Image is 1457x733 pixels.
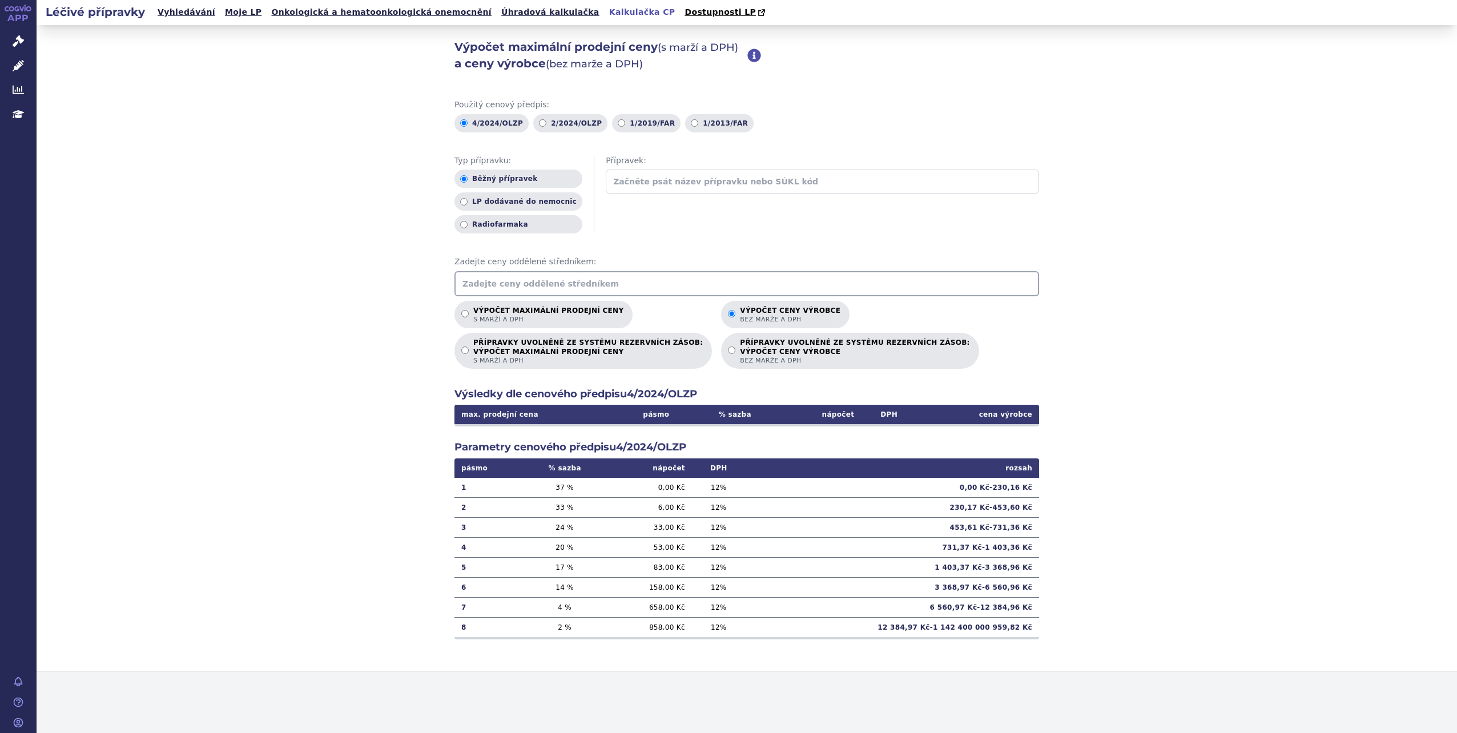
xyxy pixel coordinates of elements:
[605,478,692,498] td: 0,00 Kč
[746,517,1039,537] td: 453,61 Kč - 731,36 Kč
[524,517,605,537] td: 24 %
[605,617,692,637] td: 858,00 Kč
[605,517,692,537] td: 33,00 Kč
[746,458,1039,478] th: rozsah
[606,170,1039,194] input: Začněte psát název přípravku nebo SÚKL kód
[454,597,524,617] td: 7
[692,557,746,577] td: 12 %
[524,577,605,597] td: 14 %
[473,339,703,365] p: PŘÍPRAVKY UVOLNĚNÉ ZE SYSTÉMU REZERVNÍCH ZÁSOB:
[454,458,524,478] th: pásmo
[454,577,524,597] td: 6
[692,577,746,597] td: 12 %
[746,577,1039,597] td: 3 368,97 Kč - 6 560,96 Kč
[524,497,605,517] td: 33 %
[777,405,861,424] th: nápočet
[454,537,524,557] td: 4
[524,557,605,577] td: 17 %
[691,119,698,127] input: 1/2013/FAR
[746,597,1039,617] td: 6 560,97 Kč - 12 384,96 Kč
[461,347,469,354] input: PŘÍPRAVKY UVOLNĚNÉ ZE SYSTÉMU REZERVNÍCH ZÁSOB:VÝPOČET MAXIMÁLNÍ PRODEJNÍ CENYs marží a DPH
[454,617,524,637] td: 8
[454,271,1039,296] input: Zadejte ceny oddělené středníkem
[605,537,692,557] td: 53,00 Kč
[454,387,1039,401] h2: Výsledky dle cenového předpisu 4/2024/OLZP
[605,597,692,617] td: 658,00 Kč
[917,405,1039,424] th: cena výrobce
[460,119,468,127] input: 4/2024/OLZP
[539,119,546,127] input: 2/2024/OLZP
[454,440,1039,454] h2: Parametry cenového předpisu 4/2024/OLZP
[693,405,777,424] th: % sazba
[454,99,1039,111] span: Použitý cenový předpis:
[524,537,605,557] td: 20 %
[473,347,703,356] strong: VÝPOČET MAXIMÁLNÍ PRODEJNÍ CENY
[533,114,607,132] label: 2/2024/OLZP
[746,557,1039,577] td: 1 403,37 Kč - 3 368,96 Kč
[740,315,840,324] span: bez marže a DPH
[658,41,738,54] span: (s marží a DPH)
[222,5,265,20] a: Moje LP
[692,537,746,557] td: 12 %
[605,458,692,478] th: nápočet
[692,458,746,478] th: DPH
[454,114,529,132] label: 4/2024/OLZP
[524,617,605,637] td: 2 %
[473,315,623,324] span: s marží a DPH
[605,497,692,517] td: 6,00 Kč
[154,5,219,20] a: Vyhledávání
[37,4,154,20] h2: Léčivé přípravky
[460,221,468,228] input: Radiofarmaka
[268,5,495,20] a: Onkologická a hematoonkologická onemocnění
[861,405,917,424] th: DPH
[746,497,1039,517] td: 230,17 Kč - 453,60 Kč
[454,405,620,424] th: max. prodejní cena
[692,597,746,617] td: 12 %
[524,478,605,498] td: 37 %
[692,517,746,537] td: 12 %
[454,517,524,537] td: 3
[524,597,605,617] td: 4 %
[454,256,1039,268] span: Zadejte ceny oddělené středníkem:
[740,307,840,324] p: Výpočet ceny výrobce
[692,497,746,517] td: 12 %
[692,478,746,498] td: 12 %
[454,39,747,72] h2: Výpočet maximální prodejní ceny a ceny výrobce
[461,310,469,317] input: Výpočet maximální prodejní cenys marží a DPH
[746,537,1039,557] td: 731,37 Kč - 1 403,36 Kč
[685,7,756,17] span: Dostupnosti LP
[454,497,524,517] td: 2
[728,310,735,317] input: Výpočet ceny výrobcebez marže a DPH
[605,557,692,577] td: 83,00 Kč
[454,215,582,233] label: Radiofarmaka
[546,58,643,70] span: (bez marže a DPH)
[473,356,703,365] span: s marží a DPH
[618,119,625,127] input: 1/2019/FAR
[454,170,582,188] label: Běžný přípravek
[460,175,468,183] input: Běžný přípravek
[612,114,681,132] label: 1/2019/FAR
[746,617,1039,637] td: 12 384,97 Kč - 1 142 400 000 959,82 Kč
[454,192,582,211] label: LP dodávané do nemocnic
[524,458,605,478] th: % sazba
[460,198,468,206] input: LP dodávané do nemocnic
[685,114,754,132] label: 1/2013/FAR
[454,557,524,577] td: 5
[740,339,969,365] p: PŘÍPRAVKY UVOLNĚNÉ ZE SYSTÉMU REZERVNÍCH ZÁSOB:
[606,5,679,20] a: Kalkulačka CP
[605,577,692,597] td: 158,00 Kč
[692,617,746,637] td: 12 %
[498,5,603,20] a: Úhradová kalkulačka
[746,478,1039,498] td: 0,00 Kč - 230,16 Kč
[620,405,693,424] th: pásmo
[454,155,582,167] span: Typ přípravku:
[740,356,969,365] span: bez marže a DPH
[606,155,1039,167] span: Přípravek:
[728,347,735,354] input: PŘÍPRAVKY UVOLNĚNÉ ZE SYSTÉMU REZERVNÍCH ZÁSOB:VÝPOČET CENY VÝROBCEbez marže a DPH
[740,347,969,356] strong: VÝPOČET CENY VÝROBCE
[454,478,524,498] td: 1
[473,307,623,324] p: Výpočet maximální prodejní ceny
[681,5,771,21] a: Dostupnosti LP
